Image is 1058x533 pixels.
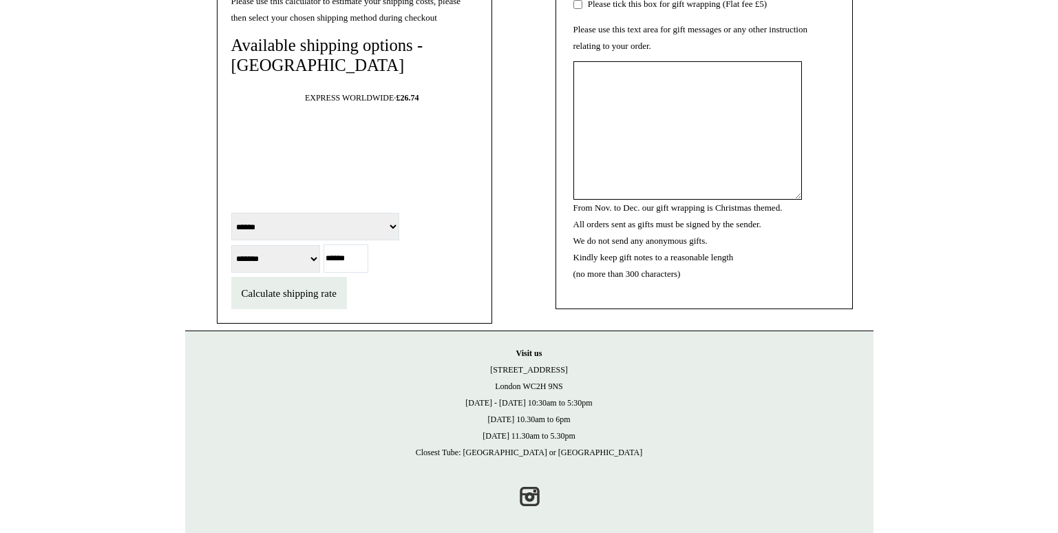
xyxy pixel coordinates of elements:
[242,288,337,299] span: Calculate shipping rate
[324,244,368,273] input: Postcode
[231,35,478,76] h4: Available shipping options - [GEOGRAPHIC_DATA]
[516,348,542,358] strong: Visit us
[231,277,347,309] button: Calculate shipping rate
[199,345,860,461] p: [STREET_ADDRESS] London WC2H 9NS [DATE] - [DATE] 10:30am to 5:30pm [DATE] 10.30am to 6pm [DATE] 1...
[573,24,807,51] label: Please use this text area for gift messages or any other instruction relating to your order.
[514,481,544,512] a: Instagram
[573,202,783,279] label: From Nov. to Dec. our gift wrapping is Christmas themed. All orders sent as gifts must be signed ...
[231,211,478,309] form: select location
